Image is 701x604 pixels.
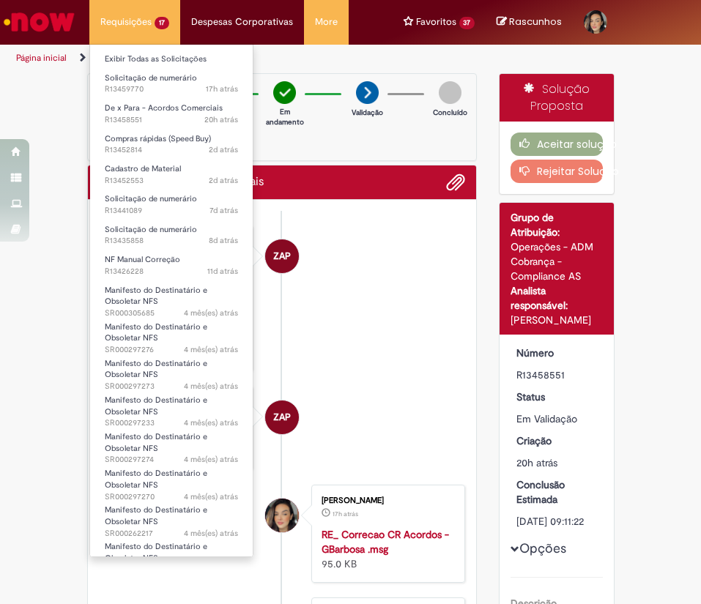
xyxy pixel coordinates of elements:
[273,239,291,274] span: ZAP
[105,83,238,95] span: R13459770
[352,108,383,118] p: Validação
[191,15,293,29] span: Despesas Corporativas
[105,193,197,204] span: Solicitação de numerário
[209,175,238,186] time: 27/08/2025 13:51:45
[184,454,238,465] time: 02/05/2025 12:00:01
[505,389,609,404] dt: Status
[511,313,603,327] div: [PERSON_NAME]
[105,254,180,265] span: NF Manual Correção
[90,252,253,279] a: Aberto R13426228 : NF Manual Correção
[322,528,449,556] a: RE_ Correcao CR Acordos - GBarbosa .msg
[105,321,207,344] span: Manifesto do Destinatário e Obsoletar NFS
[184,344,238,355] span: 4 mês(es) atrás
[105,205,238,217] span: R13441089
[209,144,238,155] span: 2d atrás
[505,346,609,360] dt: Número
[90,51,253,67] a: Exibir Todas as Solicitações
[105,381,238,392] span: SR000297273
[90,502,253,534] a: Aberto SR000262217 : Manifesto do Destinatário e Obsoletar NFS
[184,344,238,355] time: 05/05/2025 11:13:46
[105,144,238,156] span: R13452814
[184,417,238,428] span: 4 mês(es) atrás
[433,108,467,118] p: Concluído
[105,114,238,126] span: R13458551
[209,235,238,246] time: 21/08/2025 11:49:07
[90,70,253,97] a: Aberto R13459770 : Solicitação de numerário
[204,114,238,125] time: 28/08/2025 15:11:20
[516,368,598,382] div: R13458551
[90,283,253,314] a: Aberto SR000305685 : Manifesto do Destinatário e Obsoletar NFS
[209,205,238,216] time: 22/08/2025 17:23:20
[509,15,562,29] span: Rascunhos
[105,102,223,113] span: De x Para - Acordos Comerciais
[333,510,358,518] time: 28/08/2025 18:09:30
[16,52,67,64] a: Página inicial
[416,15,456,29] span: Favoritos
[511,133,603,156] button: Aceitar solução
[105,235,238,247] span: R13435858
[273,81,296,104] img: check-circle-green.png
[89,44,253,557] ul: Requisições
[155,17,169,29] span: 17
[90,356,253,387] a: Aberto SR000297273 : Manifesto do Destinatário e Obsoletar NFS
[446,173,465,192] button: Adicionar anexos
[90,392,253,424] a: Aberto SR000297233 : Manifesto do Destinatário e Obsoletar NFS
[90,429,253,461] a: Aberto SR000297274 : Manifesto do Destinatário e Obsoletar NFS
[184,528,238,539] time: 25/04/2025 18:40:09
[11,45,340,72] ul: Trilhas de página
[505,433,609,448] dt: Criação
[516,456,557,469] span: 20h atrás
[105,307,238,319] span: SR000305685
[497,15,562,29] a: No momento, sua lista de rascunhos tem 0 Itens
[105,285,207,307] span: Manifesto do Destinatário e Obsoletar NFS
[105,528,238,540] span: SR000262217
[356,81,379,104] img: arrow-next.png
[90,161,253,188] a: Aberto R13452553 : Cadastro de Material
[105,541,207,564] span: Manifesto do Destinatário e Obsoletar NFS
[511,283,603,313] div: Analista responsável:
[105,344,238,356] span: SR000297276
[105,468,207,491] span: Manifesto do Destinatário e Obsoletar NFS
[204,114,238,125] span: 20h atrás
[273,400,291,435] span: ZAP
[184,491,238,502] time: 02/05/2025 12:00:01
[90,319,253,351] a: Aberto SR000297276 : Manifesto do Destinatário e Obsoletar NFS
[459,17,475,29] span: 37
[105,175,238,187] span: R13452553
[322,496,450,505] div: [PERSON_NAME]
[184,381,238,392] span: 4 mês(es) atrás
[439,81,461,104] img: img-circle-grey.png
[100,15,152,29] span: Requisições
[500,74,614,122] div: Solução Proposta
[265,400,299,434] div: Zaína Aparecida Pinto Antônio
[266,107,304,128] p: Em andamento
[206,83,238,94] span: 17h atrás
[505,477,609,507] dt: Conclusão Estimada
[90,100,253,127] a: Aberto R13458551 : De x Para - Acordos Comerciais
[105,224,197,235] span: Solicitação de numerário
[90,539,253,570] a: Aberto SR000262201 : Manifesto do Destinatário e Obsoletar NFS
[184,307,238,318] span: 4 mês(es) atrás
[105,491,238,503] span: SR000297270
[209,235,238,246] span: 8d atrás
[516,514,598,529] div: [DATE] 09:11:22
[90,222,253,249] a: Aberto R13435858 : Solicitação de numerário
[511,210,603,239] div: Grupo de Atribuição:
[209,205,238,216] span: 7d atrás
[184,381,238,392] time: 02/05/2025 12:00:02
[265,239,299,273] div: Zaína Aparecida Pinto Antônio
[105,417,238,429] span: SR000297233
[105,72,197,83] span: Solicitação de numerário
[105,431,207,454] span: Manifesto do Destinatário e Obsoletar NFS
[105,358,207,381] span: Manifesto do Destinatário e Obsoletar NFS
[184,528,238,539] span: 4 mês(es) atrás
[206,83,238,94] time: 28/08/2025 18:06:31
[90,131,253,158] a: Aberto R13452814 : Compras rápidas (Speed Buy)
[90,191,253,218] a: Aberto R13441089 : Solicitação de numerário
[105,266,238,277] span: R13426228
[322,527,450,571] div: 95.0 KB
[1,7,77,37] img: ServiceNow
[105,133,211,144] span: Compras rápidas (Speed Buy)
[105,504,207,527] span: Manifesto do Destinatário e Obsoletar NFS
